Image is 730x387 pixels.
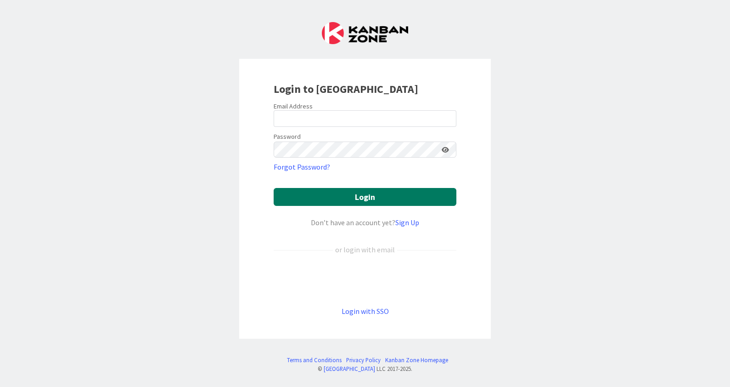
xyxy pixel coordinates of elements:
[269,270,461,290] iframe: Botão "Fazer login com o Google"
[274,161,330,172] a: Forgot Password?
[322,22,408,44] img: Kanban Zone
[324,365,375,372] a: [GEOGRAPHIC_DATA]
[274,188,456,206] button: Login
[346,356,381,364] a: Privacy Policy
[395,218,419,227] a: Sign Up
[274,132,301,142] label: Password
[333,244,397,255] div: or login with email
[274,217,456,228] div: Don’t have an account yet?
[274,82,418,96] b: Login to [GEOGRAPHIC_DATA]
[274,102,313,110] label: Email Address
[287,356,342,364] a: Terms and Conditions
[385,356,448,364] a: Kanban Zone Homepage
[342,307,389,316] a: Login with SSO
[282,364,448,373] div: © LLC 2017- 2025 .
